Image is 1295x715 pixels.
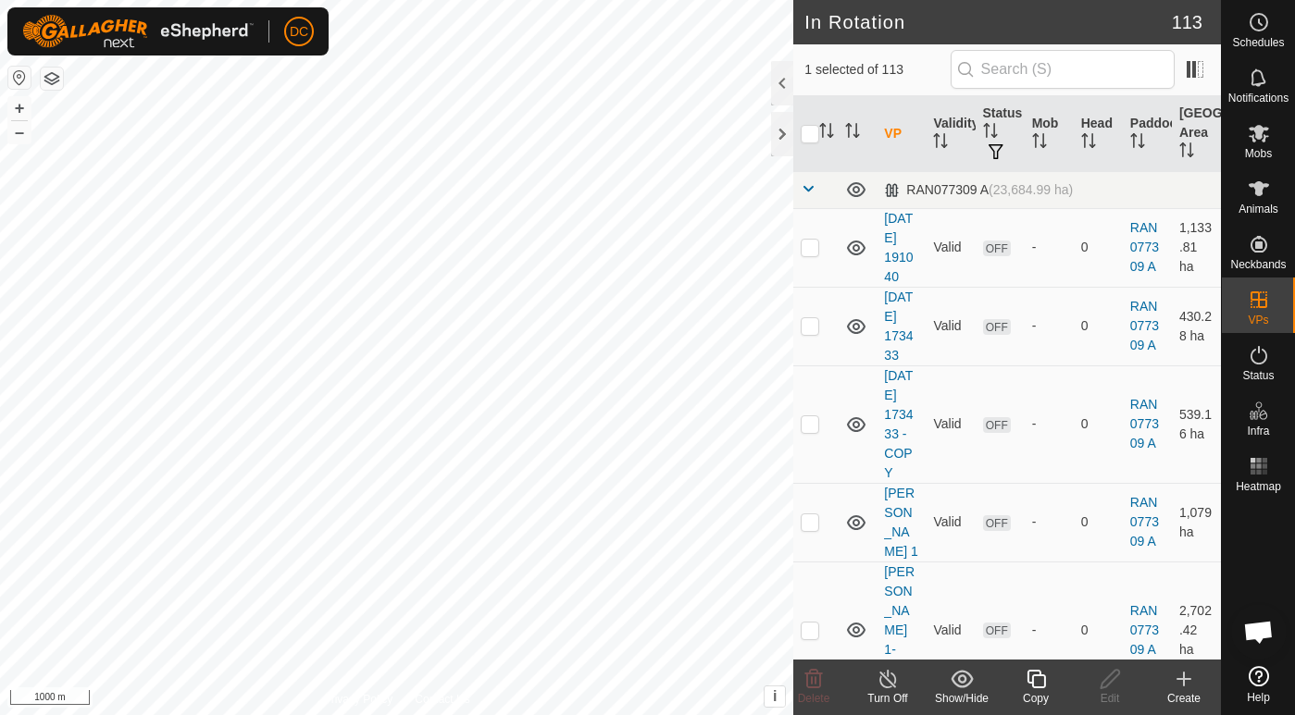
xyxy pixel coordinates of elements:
span: DC [290,22,308,42]
span: OFF [983,319,1011,335]
div: - [1032,621,1066,640]
div: - [1032,414,1066,434]
th: Mob [1025,96,1074,172]
th: [GEOGRAPHIC_DATA] Area [1172,96,1221,172]
span: OFF [983,240,1011,256]
a: [PERSON_NAME] 1-VP001 [884,564,915,696]
td: Valid [926,287,975,365]
th: Validity [926,96,975,172]
td: 0 [1074,561,1123,698]
td: 1,079 ha [1172,483,1221,561]
a: Contact Us [415,691,469,708]
div: Copy [999,690,1073,707]
a: [DATE] 173433 - COPY [884,368,913,480]
td: 0 [1074,483,1123,561]
span: VPs [1248,314,1268,326]
div: - [1032,316,1066,336]
div: Create [1147,690,1221,707]
td: Valid [926,561,975,698]
p-sorticon: Activate to sort [845,126,860,141]
a: RAN077309 A [1130,397,1159,450]
button: – [8,121,31,143]
div: Turn Off [851,690,925,707]
a: RAN077309 A [1130,603,1159,657]
span: Help [1247,692,1270,703]
button: + [8,97,31,119]
th: VP [877,96,926,172]
p-sorticon: Activate to sort [933,136,948,151]
button: i [765,686,785,707]
th: Status [976,96,1025,172]
span: Heatmap [1236,481,1281,492]
a: [PERSON_NAME] 1 [884,486,918,559]
th: Head [1074,96,1123,172]
span: 113 [1172,8,1202,36]
div: - [1032,512,1066,532]
span: Delete [798,692,830,705]
p-sorticon: Activate to sort [1130,136,1145,151]
td: Valid [926,483,975,561]
span: 1 selected of 113 [804,60,950,80]
input: Search (S) [951,50,1175,89]
p-sorticon: Activate to sort [819,126,834,141]
a: Privacy Policy [324,691,393,708]
div: RAN077309 A [884,182,1073,198]
a: Help [1222,659,1295,710]
span: Mobs [1245,148,1272,159]
span: (23,684.99 ha) [989,182,1073,197]
a: RAN077309 A [1130,299,1159,352]
span: OFF [983,623,1011,638]
td: Valid [926,208,975,287]
p-sorticon: Activate to sort [983,126,998,141]
span: Schedules [1232,37,1284,48]
a: [DATE] 173433 [884,290,913,363]
span: Infra [1247,425,1269,437]
p-sorticon: Activate to sort [1032,136,1047,151]
div: Show/Hide [925,690,999,707]
td: 0 [1074,287,1123,365]
span: Notifications [1228,92,1289,104]
td: 0 [1074,208,1123,287]
div: Edit [1073,690,1147,707]
span: OFF [983,515,1011,531]
div: Open chat [1231,604,1287,660]
a: RAN077309 A [1130,495,1159,549]
a: [DATE] 191040 [884,211,913,284]
td: 539.16 ha [1172,365,1221,483]
h2: In Rotation [804,11,1171,33]
img: Gallagher Logo [22,15,254,48]
span: Animals [1239,203,1278,215]
p-sorticon: Activate to sort [1081,136,1096,151]
span: Neckbands [1230,259,1286,270]
span: Status [1242,370,1274,381]
div: - [1032,238,1066,257]
td: 1,133.81 ha [1172,208,1221,287]
button: Map Layers [41,68,63,90]
a: RAN077309 A [1130,220,1159,274]
td: 0 [1074,365,1123,483]
td: 430.28 ha [1172,287,1221,365]
th: Paddock [1123,96,1172,172]
span: OFF [983,417,1011,433]
button: Reset Map [8,67,31,89]
td: Valid [926,365,975,483]
p-sorticon: Activate to sort [1179,145,1194,160]
span: i [773,688,777,704]
td: 2,702.42 ha [1172,561,1221,698]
